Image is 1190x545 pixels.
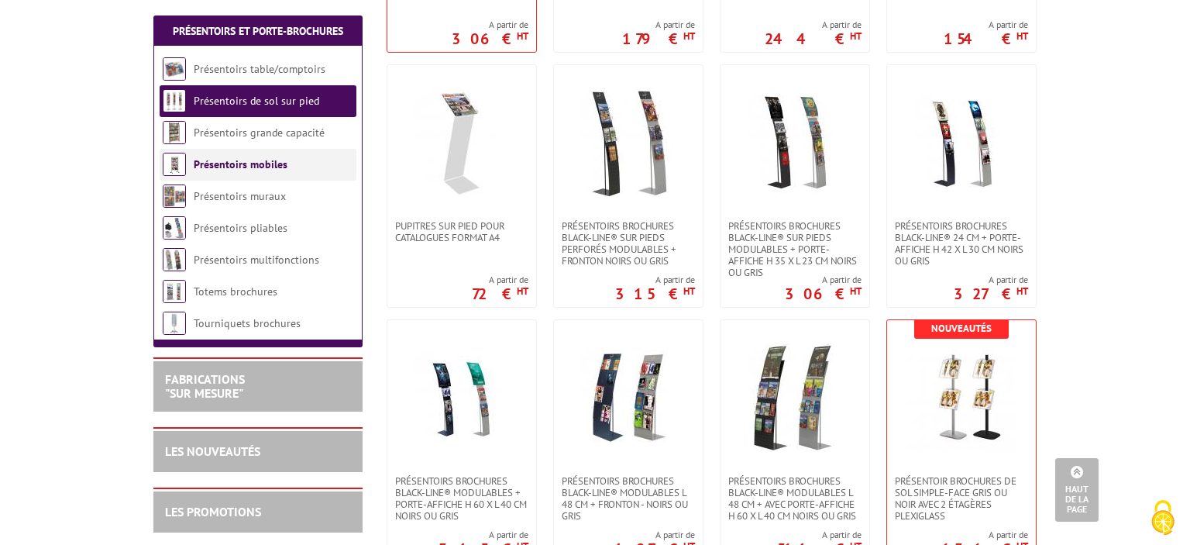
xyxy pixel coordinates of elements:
img: Présentoirs de sol sur pied [163,89,186,112]
a: Présentoirs brochures Black-Line® sur pieds modulables + porte-affiche H 35 x L 23 cm Noirs ou Gris [721,220,869,278]
img: Présentoirs brochures Black-Line® modulables L 48 cm + fronton - Noirs ou gris [574,343,683,452]
span: A partir de [765,19,862,31]
img: Cookies (fenêtre modale) [1144,498,1182,537]
a: Présentoirs brochures Black-Line® modulables L 48 cm + fronton - Noirs ou gris [554,475,703,522]
sup: HT [850,285,862,298]
img: Présentoir brochures de sol simple-face GRIS ou Noir avec 2 étagères PLEXIGLASS [907,343,1016,452]
a: Présentoirs pliables [194,221,287,235]
span: Présentoirs brochures Black-Line® modulables L 48 cm + avec porte-affiche H 60 x L 40 cm Noirs ou... [728,475,862,522]
sup: HT [683,285,695,298]
span: A partir de [954,274,1028,286]
sup: HT [1016,285,1028,298]
span: Présentoirs brochures Black-Line® sur pieds modulables + porte-affiche H 35 x L 23 cm Noirs ou Gris [728,220,862,278]
img: Tourniquets brochures [163,312,186,335]
img: Présentoirs muraux [163,185,186,208]
a: Totems brochures [194,285,277,298]
a: Présentoirs de sol sur pied [194,94,319,108]
span: A partir de [622,19,695,31]
p: 179 € [622,34,695,43]
span: Présentoirs brochures Black-Line® modulables + porte-affiche H 60 x L 40 cm Noirs ou Gris [395,475,528,522]
p: 72 € [472,289,528,298]
sup: HT [850,29,862,43]
img: Pupitres sur pied pour catalogues format A4 [408,88,516,197]
img: Présentoirs mobiles [163,153,186,176]
img: Présentoirs brochures Black-Line® modulables L 48 cm + avec porte-affiche H 60 x L 40 cm Noirs ou... [741,343,849,452]
span: A partir de [777,529,862,541]
button: Cookies (fenêtre modale) [1136,492,1190,545]
sup: HT [517,29,528,43]
a: Présentoirs brochures Black-Line® modulables + porte-affiche H 60 x L 40 cm Noirs ou Gris [387,475,536,522]
span: A partir de [613,529,695,541]
img: Totems brochures [163,280,186,303]
sup: HT [1016,29,1028,43]
b: Nouveautés [931,322,992,335]
img: Présentoirs table/comptoirs [163,57,186,81]
span: A partir de [452,19,528,31]
a: Présentoir brochures de sol simple-face GRIS ou Noir avec 2 étagères PLEXIGLASS [887,475,1036,522]
a: LES NOUVEAUTÉS [165,443,260,459]
a: Présentoirs brochures Black-Line® 24 cm + porte-affiche H 42 x L 30 cm Noirs ou Gris [887,220,1036,267]
a: Haut de la page [1055,458,1099,522]
span: Présentoir brochures de sol simple-face GRIS ou Noir avec 2 étagères PLEXIGLASS [895,475,1028,522]
span: A partir de [941,529,1028,541]
a: Présentoirs et Porte-brochures [173,24,343,38]
a: Présentoirs table/comptoirs [194,62,325,76]
a: Tourniquets brochures [194,316,301,330]
a: Pupitres sur pied pour catalogues format A4 [387,220,536,243]
a: Présentoirs mobiles [194,157,287,171]
img: Présentoirs multifonctions [163,248,186,271]
a: FABRICATIONS"Sur Mesure" [165,371,245,401]
p: 306 € [452,34,528,43]
span: A partir de [944,19,1028,31]
p: 244 € [765,34,862,43]
img: Présentoirs brochures Black-Line® sur pieds modulables + porte-affiche H 35 x L 23 cm Noirs ou Gris [741,88,849,197]
img: Présentoirs pliables [163,216,186,240]
span: Pupitres sur pied pour catalogues format A4 [395,220,528,243]
img: Présentoirs brochures Black-Line® 24 cm + porte-affiche H 42 x L 30 cm Noirs ou Gris [907,88,1016,197]
a: LES PROMOTIONS [165,504,261,519]
a: Présentoirs multifonctions [194,253,319,267]
p: 306 € [785,289,862,298]
p: 154 € [944,34,1028,43]
a: Présentoirs brochures Black-Line® sur pieds perforés modulables + fronton Noirs ou Gris [554,220,703,267]
span: Présentoirs brochures Black-Line® 24 cm + porte-affiche H 42 x L 30 cm Noirs ou Gris [895,220,1028,267]
img: Présentoirs brochures Black-Line® modulables + porte-affiche H 60 x L 40 cm Noirs ou Gris [408,343,516,452]
a: Présentoirs muraux [194,189,286,203]
span: Présentoirs brochures Black-Line® modulables L 48 cm + fronton - Noirs ou gris [562,475,695,522]
img: Présentoirs grande capacité [163,121,186,144]
span: A partir de [615,274,695,286]
span: A partir de [472,274,528,286]
p: 327 € [954,289,1028,298]
sup: HT [517,285,528,298]
span: A partir de [785,274,862,286]
span: Présentoirs brochures Black-Line® sur pieds perforés modulables + fronton Noirs ou Gris [562,220,695,267]
img: Présentoirs brochures Black-Line® sur pieds perforés modulables + fronton Noirs ou Gris [574,88,683,197]
a: Présentoirs grande capacité [194,126,325,140]
span: A partir de [439,529,528,541]
a: Présentoirs brochures Black-Line® modulables L 48 cm + avec porte-affiche H 60 x L 40 cm Noirs ou... [721,475,869,522]
p: 315 € [615,289,695,298]
sup: HT [683,29,695,43]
